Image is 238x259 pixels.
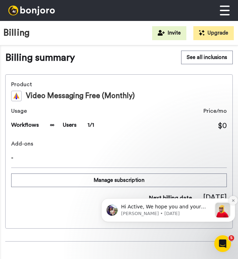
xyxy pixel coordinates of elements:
span: Product [11,80,227,89]
span: Add-ons [11,140,227,148]
span: Price/mo [203,107,227,115]
iframe: Intercom live chat [214,235,231,252]
span: Billing summary [5,51,75,65]
h1: Billing [3,28,30,38]
button: Invite [152,26,186,40]
span: Usage [11,107,94,115]
span: Users [63,121,76,129]
iframe: To enrich screen reader interactions, please activate Accessibility in Grammarly extension settings [98,184,238,233]
div: Video Messaging Free (Monthly) [11,91,227,101]
img: vm-color.svg [11,91,22,101]
span: 1/1 [88,121,94,129]
img: menu-white.svg [220,6,230,15]
button: Manage subscription [11,173,227,187]
button: Upgrade [193,26,234,40]
span: 5 [229,235,234,241]
span: $0 [218,121,227,131]
span: ∞ [50,121,54,129]
span: - [11,154,227,162]
button: See all inclusions [181,51,233,64]
span: Workflows [11,121,39,129]
img: bj-logo-header-white.svg [8,6,55,15]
